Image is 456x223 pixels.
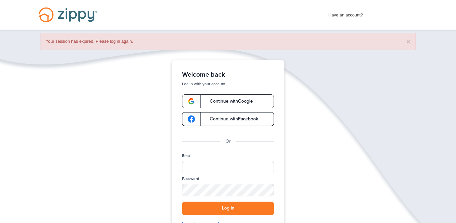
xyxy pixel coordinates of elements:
label: Email [182,153,192,159]
button: Log in [182,202,274,215]
h1: Welcome back [182,71,274,79]
p: Log in with your account. [182,81,274,87]
div: Your session has expired. Please log in again. [40,33,416,50]
img: google-logo [188,98,195,105]
button: × [406,38,410,45]
span: Continue with Google [203,99,253,104]
span: Continue with Facebook [203,117,258,121]
span: Have an account? [329,8,363,19]
input: Email [182,161,274,173]
input: Password [182,184,274,196]
p: Or [226,138,231,145]
img: google-logo [188,115,195,123]
label: Password [182,176,199,182]
a: google-logoContinue withGoogle [182,94,274,108]
a: google-logoContinue withFacebook [182,112,274,126]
